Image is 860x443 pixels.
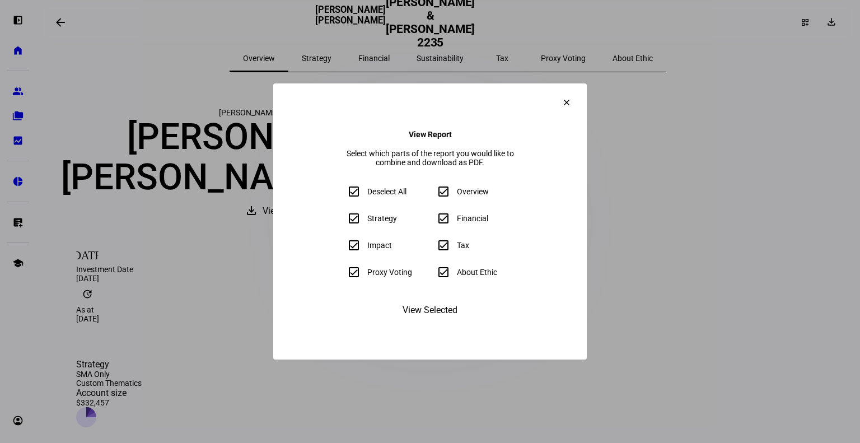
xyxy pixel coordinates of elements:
button: View Selected [387,297,473,324]
mat-icon: clear [562,97,572,108]
h4: View Report [409,130,452,139]
div: Tax [457,241,469,250]
div: Financial [457,214,488,223]
span: View Selected [403,297,457,324]
div: Select which parts of the report you would like to combine and download as PDF. [340,149,520,167]
div: Proxy Voting [367,268,412,277]
div: Deselect All [367,187,406,196]
div: Overview [457,187,489,196]
div: Impact [367,241,392,250]
div: About Ethic [457,268,497,277]
div: Strategy [367,214,397,223]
